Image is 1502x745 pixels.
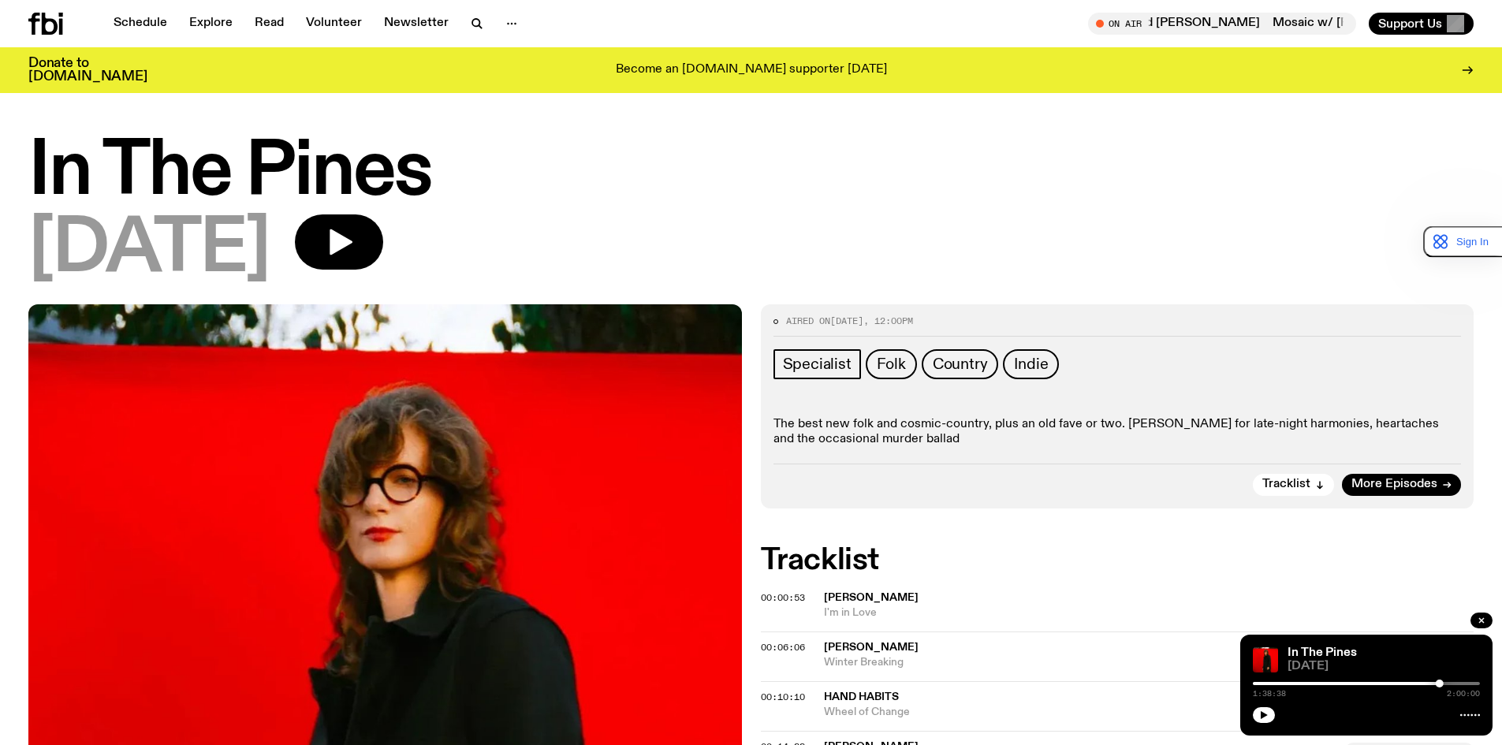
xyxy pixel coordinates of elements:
span: Folk [877,356,906,373]
span: Tracklist [1262,479,1310,490]
span: Winter Breaking [824,655,1474,670]
span: 00:10:10 [761,691,805,703]
span: Aired on [786,315,830,327]
span: Country [933,356,988,373]
a: Volunteer [296,13,371,35]
span: Hand Habits [824,691,899,702]
span: 2:00:00 [1447,690,1480,698]
p: The best new folk and cosmic-country, plus an old fave or two. [PERSON_NAME] for late-night harmo... [773,417,1462,447]
a: Newsletter [375,13,458,35]
a: Specialist [773,349,861,379]
button: 00:06:06 [761,643,805,652]
span: [DATE] [830,315,863,327]
span: More Episodes [1351,479,1437,490]
a: Country [922,349,999,379]
a: More Episodes [1342,474,1461,496]
p: Become an [DOMAIN_NAME] supporter [DATE] [616,63,887,77]
a: Schedule [104,13,177,35]
span: 1:38:38 [1253,690,1286,698]
span: Support Us [1378,17,1442,31]
a: Folk [866,349,917,379]
h1: In The Pines [28,137,1474,208]
span: [PERSON_NAME] [824,592,919,603]
a: Explore [180,13,242,35]
a: Indie [1003,349,1059,379]
span: Indie [1014,356,1048,373]
span: 00:00:53 [761,591,805,604]
a: In The Pines [1288,646,1357,659]
span: Wheel of Change [824,705,1474,720]
h2: Tracklist [761,546,1474,575]
button: 00:00:53 [761,594,805,602]
span: [DATE] [28,214,270,285]
span: , 12:00pm [863,315,913,327]
h3: Donate to [DOMAIN_NAME] [28,57,147,84]
span: Specialist [783,356,852,373]
button: 00:10:10 [761,693,805,702]
span: [DATE] [1288,661,1480,672]
span: 00:06:06 [761,641,805,654]
span: I'm in Love [824,605,1474,620]
span: [PERSON_NAME] [824,642,919,653]
button: On AirMosaic w/ [PERSON_NAME] and [PERSON_NAME]Mosaic w/ [PERSON_NAME] and [PERSON_NAME] [1088,13,1356,35]
button: Support Us [1369,13,1474,35]
button: Tracklist [1253,474,1334,496]
a: Read [245,13,293,35]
